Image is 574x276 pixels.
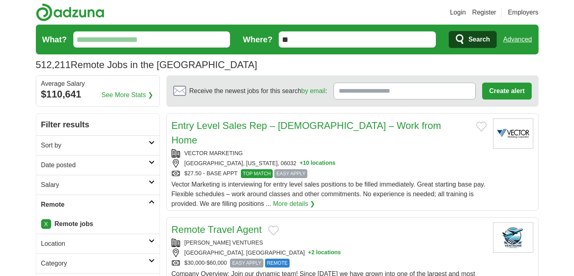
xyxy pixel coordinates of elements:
[508,8,539,17] a: Employers
[450,8,466,17] a: Login
[36,135,160,155] a: Sort by
[172,169,487,178] div: $27.50 - BASE APPT
[42,33,67,46] label: What?
[308,249,311,257] span: +
[36,155,160,175] a: Date posted
[172,224,262,235] a: Remote Travel Agent
[172,249,487,257] div: [GEOGRAPHIC_DATA], [GEOGRAPHIC_DATA]
[189,86,327,96] span: Receive the newest jobs for this search :
[493,222,533,253] img: Company logo
[482,83,531,100] button: Create alert
[41,180,149,190] h2: Salary
[300,159,303,168] span: +
[472,8,496,17] a: Register
[172,159,487,168] div: [GEOGRAPHIC_DATA], [US_STATE], 06032
[184,150,243,156] a: VECTOR MARKETING
[41,259,149,268] h2: Category
[41,160,149,170] h2: Date posted
[268,226,279,235] button: Add to favorite jobs
[172,120,441,145] a: Entry Level Sales Rep – [DEMOGRAPHIC_DATA] – Work from Home
[274,169,307,178] span: EASY APPLY
[41,200,149,210] h2: Remote
[476,122,487,131] button: Add to favorite jobs
[36,59,257,70] h1: Remote Jobs in the [GEOGRAPHIC_DATA]
[36,3,104,21] img: Adzuna logo
[41,141,149,150] h2: Sort by
[241,169,273,178] span: TOP MATCH
[301,87,325,94] a: by email
[503,31,532,48] a: Advanced
[449,31,497,48] button: Search
[468,31,490,48] span: Search
[41,219,51,229] a: X
[308,249,341,257] button: +2 locations
[41,239,149,249] h2: Location
[36,234,160,253] a: Location
[36,58,71,72] span: 512,211
[36,195,160,214] a: Remote
[273,199,315,209] a: More details ❯
[172,239,487,247] div: [PERSON_NAME] VENTURES
[265,259,290,268] span: REMOTE
[243,33,272,46] label: Where?
[230,259,263,268] span: EASY APPLY
[36,253,160,273] a: Category
[102,90,153,100] a: See More Stats ❯
[36,175,160,195] a: Salary
[54,220,93,227] strong: Remote jobs
[36,114,160,135] h2: Filter results
[172,181,485,207] span: Vector Marketing is interviewing for entry level sales positions to be filled immediately. Great ...
[172,259,487,268] div: $30,000-$60,000
[41,87,155,102] div: $110,641
[493,118,533,149] img: Vector Marketing logo
[41,81,155,87] div: Average Salary
[300,159,336,168] button: +10 locations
